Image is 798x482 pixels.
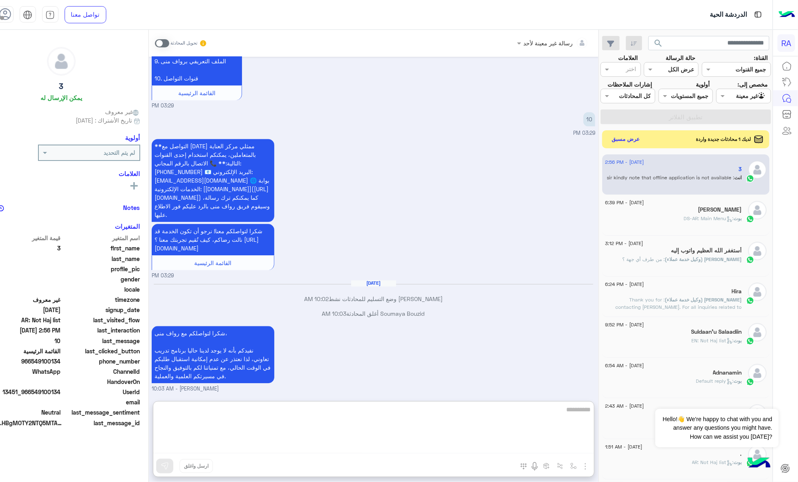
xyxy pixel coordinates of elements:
span: last_name [62,254,140,263]
a: tab [42,6,58,23]
span: last_message_id [66,419,140,427]
div: اختر [626,65,638,75]
span: [PERSON_NAME] - 10:03 AM [152,385,219,393]
span: شكرا لتواصلكم معنا! نرجو أن تكون الخدمة قد نالت رضاكم، كيف تُقيم تجربتك معنا ؟ [URL][DOMAIN_NAME] [155,228,262,252]
span: last_message [62,337,140,345]
p: [PERSON_NAME] وضع التسليم للمحادثات نشط [152,295,595,303]
span: اسم المتغير [62,234,140,242]
h5: أستغفر الله العظيم واتوب إليه [671,247,742,254]
span: القائمة الرئيسية [178,89,215,96]
span: غير معروف [105,107,140,116]
span: بوت [734,459,742,465]
span: تاريخ الأشتراك : [DATE] [76,116,132,125]
span: Hello!👋 We're happy to chat with you and answer any questions you might have. How can we assist y... [655,409,778,447]
span: search [653,38,663,48]
h6: Notes [123,204,140,211]
img: defaultAdmin.png [748,283,767,301]
img: defaultAdmin.png [748,161,767,179]
img: WhatsApp [746,297,754,305]
span: [DATE] - 2:56 PM [605,158,644,166]
span: [DATE] - 9:52 PM [605,321,644,328]
h5: 3 [739,166,742,173]
label: أولوية [696,80,710,89]
button: search [648,36,668,54]
h5: . [740,451,742,457]
button: عرض مسبق [608,133,643,145]
label: حالة الرسالة [666,54,696,62]
p: 26/8/2025, 10:03 AM [152,326,274,383]
img: tab [45,10,55,20]
img: defaultAdmin.png [748,242,767,260]
img: Logo [779,6,795,23]
label: إشارات الملاحظات [608,80,652,89]
span: gender [62,275,140,283]
span: timezone [62,295,140,304]
span: profile_pic [62,265,140,273]
img: WhatsApp [746,337,754,345]
label: مخصص إلى: [737,80,768,89]
span: [PERSON_NAME] (وكيل خدمة عملاء) [665,256,742,262]
img: defaultAdmin.png [748,364,767,382]
span: email [62,398,140,406]
span: [DATE] - 6:39 PM [605,199,644,206]
h5: كمال عبد الواحد [698,206,742,213]
h6: أولوية [126,134,140,141]
span: لديك 1 محادثات جديدة واردة [696,136,751,143]
span: last_message_sentiment [62,408,140,417]
h5: Suldaan'u Salaadiin [691,328,742,335]
span: locale [62,285,140,294]
img: tab [23,10,32,20]
span: 03:29 PM [152,102,174,110]
span: [DATE] - 6:24 PM [605,281,644,288]
span: [DATE] - 1:51 AM [605,443,643,451]
span: 03:29 PM [152,272,174,280]
span: [DATE] - 3:12 PM [605,240,643,247]
span: انت [735,174,742,181]
p: 25/8/2025, 3:29 PM [152,224,274,255]
h5: 3 [59,82,64,91]
span: first_name [62,244,140,252]
h5: Adnanamin [713,369,742,376]
span: [PERSON_NAME] (وكيل خدمة عملاء) [665,297,742,303]
h6: [DATE] [351,280,396,286]
img: WhatsApp [746,215,754,223]
span: بوت [734,337,742,344]
img: WhatsApp [746,378,754,386]
span: : DS-AR: Main Menu [684,215,734,221]
p: الدردشة الحية [710,9,747,20]
span: : AR: Not Haj list [692,459,734,465]
small: تحويل المحادثة [170,40,197,47]
span: last_visited_flow [62,316,140,324]
span: HandoverOn [62,377,140,386]
span: signup_date [62,306,140,314]
span: sir kindly note that offline application is not available [607,174,735,181]
label: القناة: [754,54,768,62]
img: WhatsApp [746,256,754,264]
span: [DATE] - 2:43 AM [605,402,644,410]
img: defaultAdmin.png [47,47,75,75]
span: UserId [62,388,140,396]
p: 25/8/2025, 3:29 PM [152,139,274,222]
span: phone_number [62,357,140,366]
img: tab [753,9,763,20]
span: بوت [734,378,742,384]
div: RA [778,34,795,52]
span: : Default reply [696,378,734,384]
span: ChannelId [62,367,140,376]
span: من طرف أي جهة ؟ [623,256,665,262]
img: hulul-logo.png [745,449,773,478]
img: defaultAdmin.png [748,201,767,219]
span: 10:03 AM [322,310,347,317]
button: ارسل واغلق [179,459,213,473]
img: WhatsApp [746,174,754,183]
h6: المتغيرات [115,223,140,230]
span: 10:02 AM [304,295,329,302]
span: : EN: Not Haj list [692,337,734,344]
span: القائمة الرئيسية [195,259,232,266]
button: تطبيق الفلاتر [601,109,771,124]
h5: Hira [732,288,742,295]
span: last_clicked_button [62,347,140,355]
p: 25/8/2025, 3:29 PM [583,112,595,126]
label: العلامات [618,54,638,62]
span: last_interaction [62,326,140,335]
